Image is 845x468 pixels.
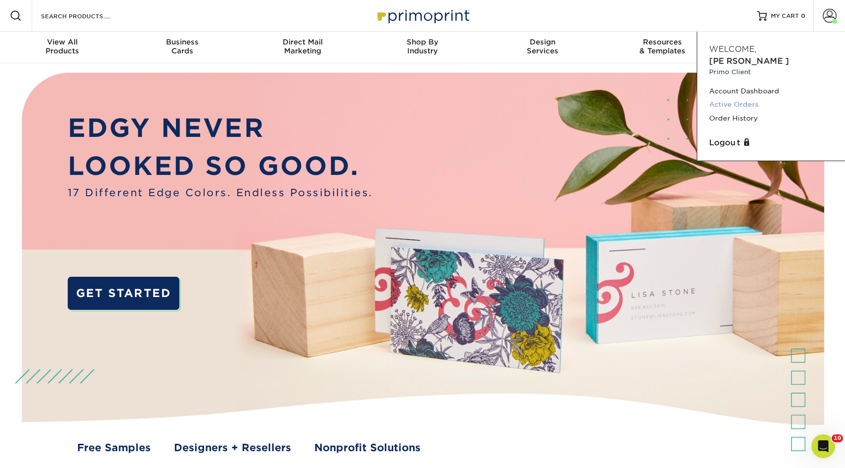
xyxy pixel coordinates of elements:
a: Designers + Resellers [174,440,291,456]
div: & Templates [602,38,722,55]
a: Logout [709,137,833,149]
a: Account Dashboard [709,85,833,98]
a: Shop ByIndustry [363,32,483,63]
small: Primo Client [709,67,833,77]
a: Free Samples [77,440,151,456]
span: 17 Different Edge Colors. Endless Possibilities. [68,185,373,201]
span: 0 [801,12,805,19]
a: BusinessCards [123,32,243,63]
div: Cards [123,38,243,55]
div: Industry [363,38,483,55]
span: Welcome, [709,44,757,54]
a: Order History [709,112,833,125]
iframe: Google Customer Reviews [2,438,84,465]
a: Active Orders [709,98,833,111]
a: DesignServices [482,32,602,63]
a: View AllProducts [2,32,123,63]
span: Design [482,38,602,46]
p: LOOKED SO GOOD. [68,147,373,185]
span: MY CART [771,12,799,20]
div: Products [2,38,123,55]
span: 10 [832,434,843,442]
span: View All [2,38,123,46]
a: GET STARTED [68,277,180,310]
div: Services [482,38,602,55]
span: Resources [602,38,722,46]
span: Business [123,38,243,46]
span: Direct Mail [243,38,363,46]
span: Shop By [363,38,483,46]
a: Resources& Templates [602,32,722,63]
img: Primoprint [373,5,472,26]
iframe: Intercom live chat [811,434,835,458]
span: [PERSON_NAME] [709,56,789,66]
a: Nonprofit Solutions [314,440,421,456]
p: EDGY NEVER [68,109,373,147]
input: SEARCH PRODUCTS..... [40,10,136,22]
div: Marketing [243,38,363,55]
a: Direct MailMarketing [243,32,363,63]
